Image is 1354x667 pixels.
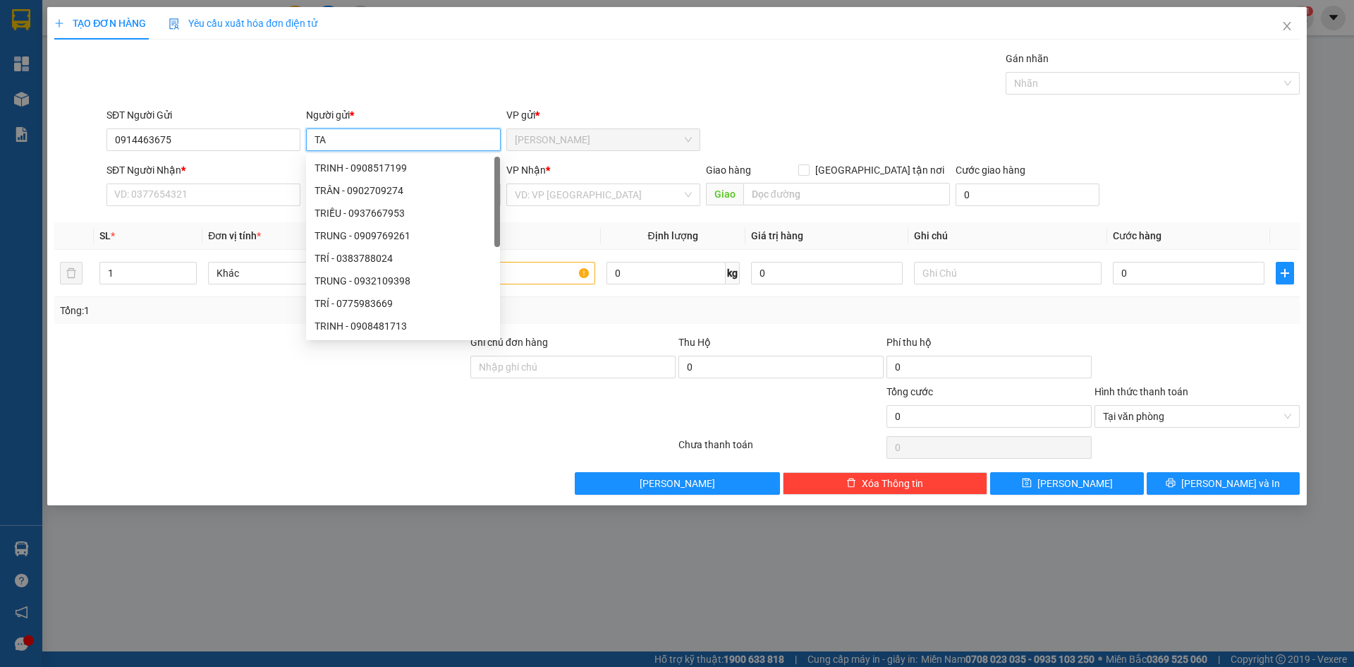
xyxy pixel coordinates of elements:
span: Tại văn phòng [1103,406,1291,427]
span: Xóa Thông tin [862,476,923,491]
div: TRUNG - 0909769261 [315,228,492,244]
input: Ghi Chú [914,262,1102,284]
span: Thu Hộ [678,337,711,348]
span: plus [54,18,64,28]
div: Chưa thanh toán [677,437,885,462]
div: [PERSON_NAME] [8,101,314,138]
button: [PERSON_NAME] [575,472,780,495]
button: deleteXóa Thông tin [783,472,988,495]
div: TRÂN - 0902709274 [306,179,500,202]
span: printer [1166,478,1176,489]
div: TRÂN - 0902709274 [315,183,492,198]
span: Tổng cước [886,386,933,397]
button: Close [1267,7,1307,47]
div: TRINH - 0908481713 [306,315,500,337]
span: save [1022,478,1032,489]
div: TRIỀU - 0937667953 [315,205,492,221]
span: Khác [216,263,387,284]
div: TRÍ - 0383788024 [315,251,492,266]
span: [PERSON_NAME] và In [1181,476,1280,491]
text: CTTLT1509250003 [66,67,257,92]
label: Hình thức thanh toán [1094,386,1188,397]
div: VP gửi [506,107,700,123]
input: Cước giao hàng [956,184,1099,206]
input: Dọc đường [743,183,950,205]
span: close [1281,20,1293,32]
span: Giá trị hàng [751,230,803,241]
span: delete [846,478,856,489]
span: Yêu cầu xuất hóa đơn điện tử [169,18,317,29]
div: Tổng: 1 [60,303,523,318]
label: Cước giao hàng [956,164,1025,176]
div: TRÍ - 0383788024 [306,247,500,270]
span: plus [1276,268,1293,279]
div: TRUNG - 0932109398 [306,270,500,292]
button: printer[PERSON_NAME] và In [1147,472,1300,495]
button: delete [60,262,83,284]
span: Giao hàng [706,164,751,176]
div: TRUNG - 0932109398 [315,273,492,289]
label: Ghi chú đơn hàng [470,337,548,348]
div: Người gửi [306,107,500,123]
span: Cao Tốc [515,129,692,150]
img: icon [169,18,180,30]
div: TRÍ - 0775983669 [315,296,492,311]
div: SĐT Người Gửi [106,107,300,123]
div: TRUNG - 0909769261 [306,224,500,247]
input: Ghi chú đơn hàng [470,356,676,378]
span: [PERSON_NAME] [640,476,715,491]
div: SĐT Người Nhận [106,162,300,178]
button: plus [1276,262,1294,284]
span: VP Nhận [506,164,546,176]
div: TRINH - 0908481713 [315,318,492,334]
button: save[PERSON_NAME] [990,472,1143,495]
input: 0 [751,262,903,284]
div: TRÍ - 0775983669 [306,292,500,315]
span: [GEOGRAPHIC_DATA] tận nơi [810,162,950,178]
div: Phí thu hộ [886,335,1092,356]
span: Giao [706,183,743,205]
div: TRINH - 0908517199 [315,160,492,176]
span: Định lượng [648,230,698,241]
span: kg [726,262,740,284]
div: TRINH - 0908517199 [306,157,500,179]
th: Ghi chú [908,222,1107,250]
span: Cước hàng [1113,230,1161,241]
span: TẠO ĐƠN HÀNG [54,18,146,29]
div: TRIỀU - 0937667953 [306,202,500,224]
label: Gán nhãn [1006,53,1049,64]
span: [PERSON_NAME] [1037,476,1113,491]
span: Đơn vị tính [208,230,261,241]
input: VD: Bàn, Ghế [407,262,594,284]
span: SL [99,230,111,241]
